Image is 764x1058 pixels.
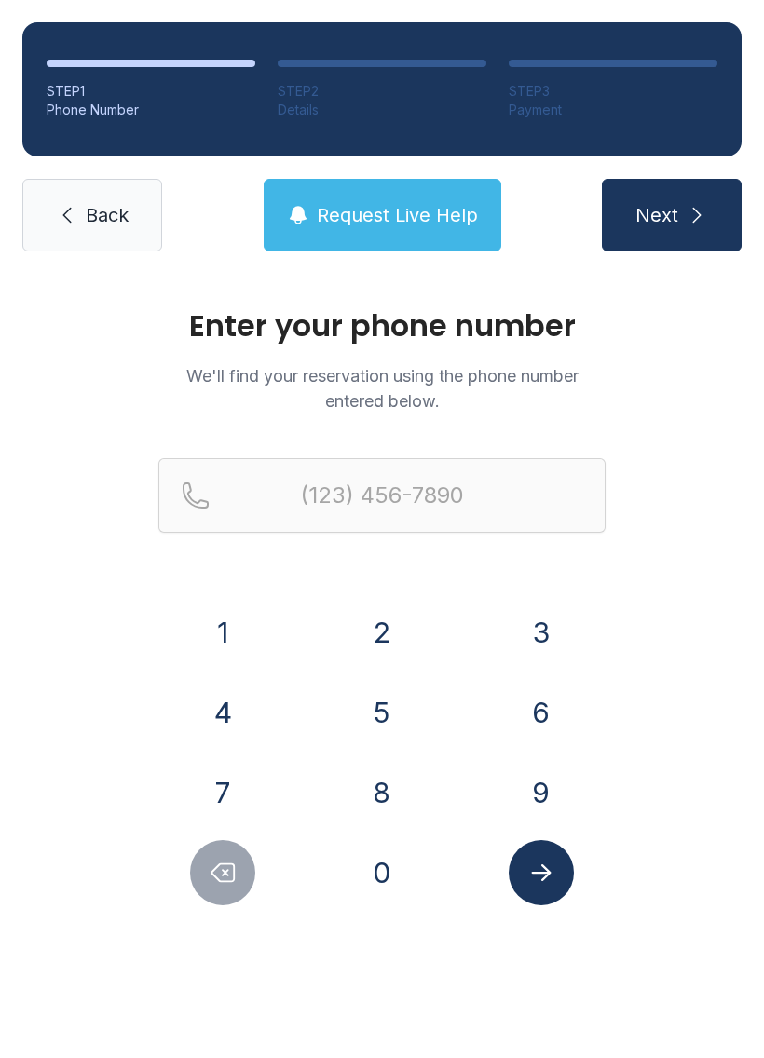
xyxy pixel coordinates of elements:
[47,82,255,101] div: STEP 1
[190,760,255,825] button: 7
[349,760,415,825] button: 8
[158,363,606,414] p: We'll find your reservation using the phone number entered below.
[278,101,486,119] div: Details
[158,311,606,341] h1: Enter your phone number
[509,101,717,119] div: Payment
[158,458,606,533] input: Reservation phone number
[349,600,415,665] button: 2
[509,600,574,665] button: 3
[317,202,478,228] span: Request Live Help
[86,202,129,228] span: Back
[278,82,486,101] div: STEP 2
[349,680,415,745] button: 5
[190,600,255,665] button: 1
[635,202,678,228] span: Next
[190,680,255,745] button: 4
[47,101,255,119] div: Phone Number
[509,82,717,101] div: STEP 3
[349,840,415,905] button: 0
[509,760,574,825] button: 9
[509,680,574,745] button: 6
[509,840,574,905] button: Submit lookup form
[190,840,255,905] button: Delete number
